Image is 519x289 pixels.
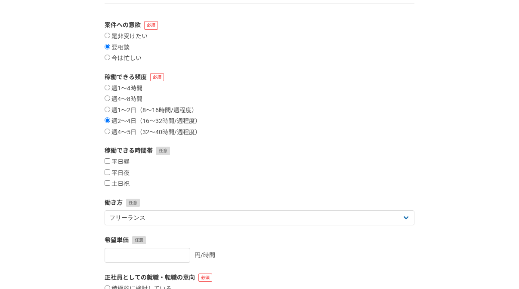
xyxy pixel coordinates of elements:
input: 今は忙しい [105,55,110,60]
input: 週4〜5日（32〜40時間/週程度） [105,129,110,134]
input: 週1〜4時間 [105,85,110,90]
label: 週2〜4日（16〜32時間/週程度） [105,117,201,125]
input: 土日祝 [105,180,110,186]
label: 希望単価 [105,236,414,245]
label: 平日夜 [105,169,130,177]
label: 週4〜5日（32〜40時間/週程度） [105,129,201,136]
input: 週1〜2日（8〜16時間/週程度） [105,107,110,112]
label: 週1〜4時間 [105,85,142,92]
label: 要相談 [105,44,130,52]
label: 稼働できる時間帯 [105,146,414,155]
label: 今は忙しい [105,55,142,62]
input: 要相談 [105,44,110,49]
input: 週4〜8時間 [105,95,110,101]
label: 週4〜8時間 [105,95,142,103]
input: 平日昼 [105,158,110,164]
span: 円/時間 [195,252,215,258]
label: 働き方 [105,198,414,207]
label: 土日祝 [105,180,130,188]
input: 平日夜 [105,169,110,175]
input: 週2〜4日（16〜32時間/週程度） [105,117,110,123]
label: 週1〜2日（8〜16時間/週程度） [105,107,198,114]
label: 案件への意欲 [105,21,414,30]
label: 稼働できる頻度 [105,73,414,82]
label: 平日昼 [105,158,130,166]
label: 正社員としての就職・転職の意向 [105,273,414,282]
input: 是非受けたい [105,33,110,38]
label: 是非受けたい [105,33,148,40]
